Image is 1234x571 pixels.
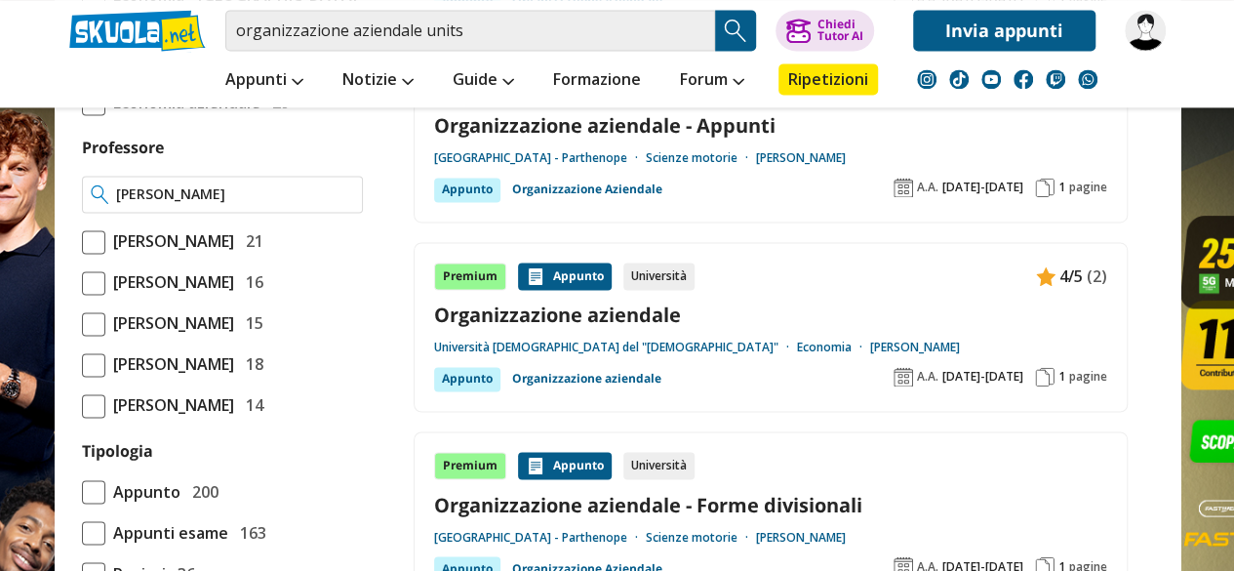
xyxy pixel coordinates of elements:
[913,10,1095,51] a: Invia appunti
[942,180,1023,195] span: [DATE]-[DATE]
[238,310,263,336] span: 15
[917,180,938,195] span: A.A.
[434,178,500,201] div: Appunto
[434,263,506,290] div: Premium
[1069,180,1107,195] span: pagine
[434,340,797,355] a: Università [DEMOGRAPHIC_DATA] del "[DEMOGRAPHIC_DATA]"
[816,19,862,42] div: Chiedi Tutor AI
[220,63,308,99] a: Appunti
[870,340,960,355] a: [PERSON_NAME]
[646,150,756,166] a: Scienze motorie
[434,491,1107,517] a: Organizzazione aziendale - Forme divisionali
[1125,10,1166,51] img: meli314
[1078,69,1097,89] img: WhatsApp
[105,519,228,545] span: Appunti esame
[91,184,109,204] img: Ricerca professore
[434,150,646,166] a: [GEOGRAPHIC_DATA] - Parthenope
[1035,367,1055,387] img: Pagine
[434,529,646,545] a: [GEOGRAPHIC_DATA] - Parthenope
[756,150,846,166] a: [PERSON_NAME]
[894,367,913,387] img: Anno accademico
[623,452,695,479] div: Università
[512,178,662,201] a: Organizzazione Aziendale
[238,228,263,254] span: 21
[338,63,418,99] a: Notizie
[1087,264,1107,289] span: (2)
[1058,369,1065,385] span: 1
[942,369,1023,385] span: [DATE]-[DATE]
[756,529,846,545] a: [PERSON_NAME]
[894,178,913,197] img: Anno accademico
[1058,180,1065,195] span: 1
[105,228,234,254] span: [PERSON_NAME]
[548,63,646,99] a: Formazione
[105,478,180,504] span: Appunto
[715,10,756,51] button: Search Button
[105,392,234,418] span: [PERSON_NAME]
[434,367,500,390] div: Appunto
[238,392,263,418] span: 14
[917,369,938,385] span: A.A.
[116,184,353,204] input: Ricerca professore
[105,351,234,377] span: [PERSON_NAME]
[82,439,153,461] label: Tipologia
[518,452,612,479] div: Appunto
[434,112,1107,139] a: Organizzazione aziendale - Appunti
[797,340,870,355] a: Economia
[981,69,1001,89] img: youtube
[776,10,874,51] button: ChiediTutor AI
[434,452,506,479] div: Premium
[518,263,612,290] div: Appunto
[105,310,234,336] span: [PERSON_NAME]
[238,351,263,377] span: 18
[623,263,695,290] div: Università
[434,302,1107,328] a: Organizzazione aziendale
[232,519,266,545] span: 163
[1036,266,1055,286] img: Appunti contenuto
[448,63,519,99] a: Guide
[917,69,936,89] img: instagram
[949,69,969,89] img: tiktok
[721,16,750,45] img: Cerca appunti, riassunti o versioni
[526,456,545,475] img: Appunti contenuto
[526,266,545,286] img: Appunti contenuto
[675,63,749,99] a: Forum
[512,367,661,390] a: Organizzazione aziendale
[646,529,756,545] a: Scienze motorie
[1035,178,1055,197] img: Pagine
[225,10,715,51] input: Cerca appunti, riassunti o versioni
[105,269,234,295] span: [PERSON_NAME]
[1069,369,1107,385] span: pagine
[184,478,219,504] span: 200
[238,269,263,295] span: 16
[1014,69,1033,89] img: facebook
[1059,264,1083,289] span: 4/5
[1046,69,1065,89] img: twitch
[778,63,878,95] a: Ripetizioni
[82,137,164,158] label: Professore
